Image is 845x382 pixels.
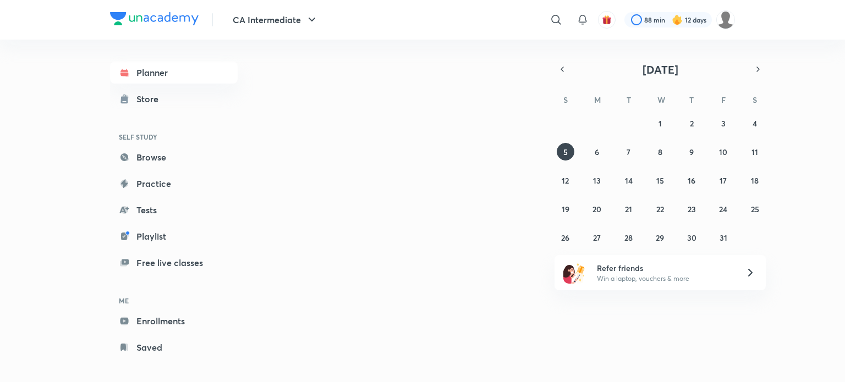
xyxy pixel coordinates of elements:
[557,143,574,160] button: October 5, 2025
[110,88,238,110] a: Store
[683,171,700,189] button: October 16, 2025
[110,12,199,28] a: Company Logo
[720,232,727,243] abbr: October 31, 2025
[715,171,732,189] button: October 17, 2025
[651,114,669,132] button: October 1, 2025
[620,143,638,160] button: October 7, 2025
[753,95,757,105] abbr: Saturday
[595,147,599,157] abbr: October 6, 2025
[719,147,727,157] abbr: October 10, 2025
[656,232,664,243] abbr: October 29, 2025
[557,229,574,246] button: October 26, 2025
[588,171,606,189] button: October 13, 2025
[687,232,696,243] abbr: October 30, 2025
[110,173,238,195] a: Practice
[746,200,764,218] button: October 25, 2025
[602,15,612,25] img: avatar
[658,147,662,157] abbr: October 8, 2025
[563,262,585,284] img: referral
[562,175,569,186] abbr: October 12, 2025
[110,336,238,358] a: Saved
[683,229,700,246] button: October 30, 2025
[624,232,633,243] abbr: October 28, 2025
[620,200,638,218] button: October 21, 2025
[557,200,574,218] button: October 19, 2025
[226,9,325,31] button: CA Intermediate
[620,229,638,246] button: October 28, 2025
[588,229,606,246] button: October 27, 2025
[563,147,568,157] abbr: October 5, 2025
[110,128,238,146] h6: SELF STUDY
[562,204,569,214] abbr: October 19, 2025
[136,92,165,106] div: Store
[746,171,764,189] button: October 18, 2025
[751,204,759,214] abbr: October 25, 2025
[110,310,238,332] a: Enrollments
[716,10,735,29] img: dhanak
[588,143,606,160] button: October 6, 2025
[721,118,726,129] abbr: October 3, 2025
[620,171,638,189] button: October 14, 2025
[593,232,601,243] abbr: October 27, 2025
[715,229,732,246] button: October 31, 2025
[659,118,662,129] abbr: October 1, 2025
[672,14,683,25] img: streak
[683,200,700,218] button: October 23, 2025
[643,62,678,77] span: [DATE]
[588,200,606,218] button: October 20, 2025
[683,114,700,132] button: October 2, 2025
[557,171,574,189] button: October 12, 2025
[715,200,732,218] button: October 24, 2025
[110,146,238,168] a: Browse
[110,12,199,25] img: Company Logo
[598,11,616,29] button: avatar
[110,291,238,310] h6: ME
[751,147,758,157] abbr: October 11, 2025
[627,147,630,157] abbr: October 7, 2025
[594,95,601,105] abbr: Monday
[721,95,726,105] abbr: Friday
[656,204,664,214] abbr: October 22, 2025
[561,232,569,243] abbr: October 26, 2025
[657,95,665,105] abbr: Wednesday
[110,199,238,221] a: Tests
[593,175,601,186] abbr: October 13, 2025
[625,175,633,186] abbr: October 14, 2025
[570,62,750,77] button: [DATE]
[597,274,732,284] p: Win a laptop, vouchers & more
[720,175,727,186] abbr: October 17, 2025
[597,262,732,274] h6: Refer friends
[656,175,664,186] abbr: October 15, 2025
[563,95,568,105] abbr: Sunday
[753,118,757,129] abbr: October 4, 2025
[688,204,696,214] abbr: October 23, 2025
[689,95,694,105] abbr: Thursday
[746,114,764,132] button: October 4, 2025
[651,143,669,160] button: October 8, 2025
[627,95,631,105] abbr: Tuesday
[751,175,759,186] abbr: October 18, 2025
[592,204,601,214] abbr: October 20, 2025
[690,118,694,129] abbr: October 2, 2025
[715,143,732,160] button: October 10, 2025
[110,62,238,84] a: Planner
[625,204,632,214] abbr: October 21, 2025
[689,147,694,157] abbr: October 9, 2025
[651,229,669,246] button: October 29, 2025
[688,175,695,186] abbr: October 16, 2025
[719,204,727,214] abbr: October 24, 2025
[715,114,732,132] button: October 3, 2025
[746,143,764,160] button: October 11, 2025
[651,171,669,189] button: October 15, 2025
[651,200,669,218] button: October 22, 2025
[110,252,238,274] a: Free live classes
[110,225,238,247] a: Playlist
[683,143,700,160] button: October 9, 2025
